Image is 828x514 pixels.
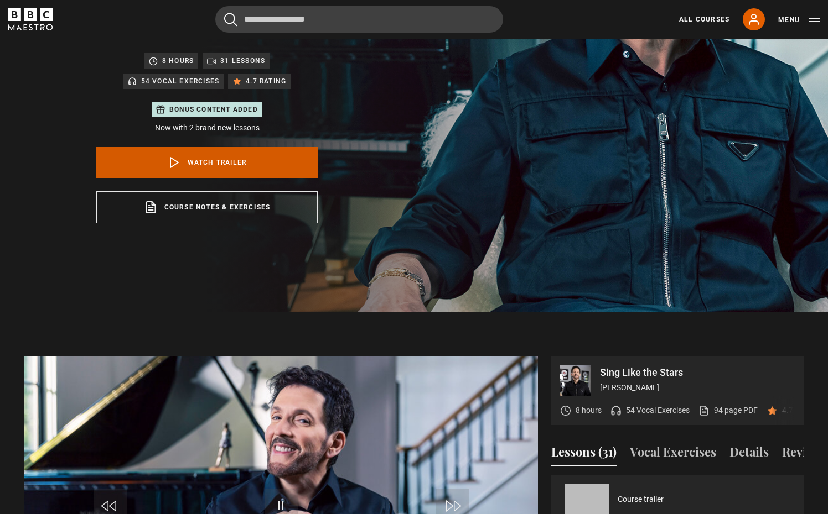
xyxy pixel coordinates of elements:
[600,382,795,394] p: [PERSON_NAME]
[630,443,716,466] button: Vocal Exercises
[246,76,286,87] p: 4.7 rating
[576,405,602,416] p: 8 hours
[618,494,664,505] a: Course trailer
[96,122,318,134] p: Now with 2 brand new lessons
[8,8,53,30] svg: BBC Maestro
[96,147,318,178] a: Watch Trailer
[551,443,617,466] button: Lessons (31)
[96,191,318,223] a: Course notes & exercises
[679,14,729,24] a: All Courses
[778,14,820,25] button: Toggle navigation
[220,55,265,66] p: 31 lessons
[141,76,220,87] p: 54 Vocal Exercises
[729,443,769,466] button: Details
[169,104,258,114] p: Bonus content added
[698,405,758,416] a: 94 page PDF
[224,13,237,27] button: Submit the search query
[162,55,194,66] p: 8 hours
[215,6,503,33] input: Search
[626,405,690,416] p: 54 Vocal Exercises
[600,368,795,377] p: Sing Like the Stars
